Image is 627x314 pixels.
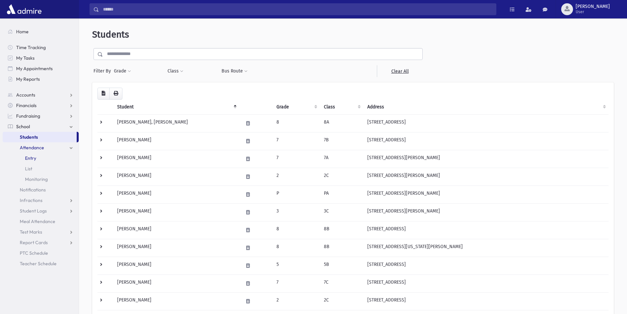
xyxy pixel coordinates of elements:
td: 2 [273,292,320,310]
td: [PERSON_NAME] [113,239,239,257]
span: Filter By [93,68,114,74]
td: 2C [320,168,363,186]
td: 7C [320,274,363,292]
td: 7B [320,132,363,150]
span: Financials [16,102,37,108]
a: Monitoring [3,174,79,185]
span: User [576,9,610,14]
a: Teacher Schedule [3,258,79,269]
a: Attendance [3,142,79,153]
span: Attendance [20,145,44,151]
a: Students [3,132,77,142]
span: Monitoring [25,176,48,182]
a: PTC Schedule [3,248,79,258]
span: Students [20,134,38,140]
a: Entry [3,153,79,163]
a: Home [3,26,79,37]
td: 2C [320,292,363,310]
span: My Appointments [16,66,53,71]
a: Fundraising [3,111,79,121]
td: [PERSON_NAME] [113,292,239,310]
input: Search [99,3,496,15]
td: 7A [320,150,363,168]
button: Bus Route [221,65,248,77]
span: My Reports [16,76,40,82]
a: Infractions [3,195,79,206]
span: School [16,124,30,129]
th: Grade: activate to sort column ascending [273,100,320,115]
button: Grade [114,65,131,77]
td: PA [320,186,363,203]
td: [STREET_ADDRESS] [363,114,609,132]
img: AdmirePro [5,3,43,16]
span: Home [16,29,29,35]
td: [PERSON_NAME] [113,221,239,239]
span: Teacher Schedule [20,261,57,267]
td: [STREET_ADDRESS][US_STATE][PERSON_NAME] [363,239,609,257]
a: List [3,163,79,174]
td: [STREET_ADDRESS] [363,257,609,274]
td: [PERSON_NAME] [113,186,239,203]
td: [STREET_ADDRESS] [363,132,609,150]
button: Print [109,88,122,100]
td: 3C [320,203,363,221]
span: Students [92,29,129,40]
td: 3 [273,203,320,221]
span: Student Logs [20,208,47,214]
span: Time Tracking [16,44,46,50]
td: [PERSON_NAME], [PERSON_NAME] [113,114,239,132]
a: Notifications [3,185,79,195]
td: [STREET_ADDRESS] [363,221,609,239]
td: 8 [273,221,320,239]
span: Entry [25,155,36,161]
td: [PERSON_NAME] [113,132,239,150]
a: School [3,121,79,132]
button: Class [167,65,184,77]
td: 2 [273,168,320,186]
td: 8A [320,114,363,132]
td: [STREET_ADDRESS][PERSON_NAME] [363,168,609,186]
th: Address: activate to sort column ascending [363,100,609,115]
a: Clear All [377,65,423,77]
a: Student Logs [3,206,79,216]
td: [PERSON_NAME] [113,168,239,186]
span: Test Marks [20,229,42,235]
td: 5B [320,257,363,274]
td: 7 [273,132,320,150]
th: Class: activate to sort column ascending [320,100,363,115]
span: PTC Schedule [20,250,48,256]
a: Accounts [3,90,79,100]
a: My Appointments [3,63,79,74]
td: [STREET_ADDRESS][PERSON_NAME] [363,203,609,221]
th: Student: activate to sort column descending [113,100,239,115]
td: 5 [273,257,320,274]
td: P [273,186,320,203]
td: [PERSON_NAME] [113,274,239,292]
span: Report Cards [20,240,48,245]
td: 7 [273,274,320,292]
span: Fundraising [16,113,40,119]
a: Time Tracking [3,42,79,53]
button: CSV [97,88,110,100]
span: My Tasks [16,55,35,61]
td: 8B [320,239,363,257]
span: Infractions [20,197,42,203]
span: Notifications [20,187,46,193]
td: [STREET_ADDRESS][PERSON_NAME] [363,150,609,168]
a: Meal Attendance [3,216,79,227]
a: Financials [3,100,79,111]
td: 7 [273,150,320,168]
a: My Reports [3,74,79,84]
a: My Tasks [3,53,79,63]
td: [STREET_ADDRESS] [363,274,609,292]
span: Meal Attendance [20,218,55,224]
td: [PERSON_NAME] [113,203,239,221]
span: Accounts [16,92,35,98]
td: [PERSON_NAME] [113,257,239,274]
a: Report Cards [3,237,79,248]
td: [STREET_ADDRESS][PERSON_NAME] [363,186,609,203]
td: [PERSON_NAME] [113,150,239,168]
a: Test Marks [3,227,79,237]
span: [PERSON_NAME] [576,4,610,9]
td: 8B [320,221,363,239]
